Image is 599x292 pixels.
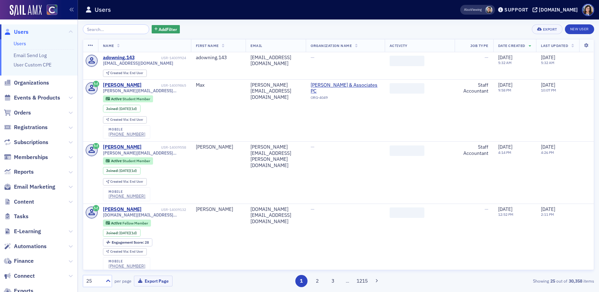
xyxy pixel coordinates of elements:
span: [DATE] [541,144,555,150]
a: Reports [4,168,34,176]
label: per page [114,278,131,284]
div: [PHONE_NUMBER] [109,132,145,137]
a: Active Student Member [106,159,150,163]
img: SailAMX [47,5,57,15]
span: [DATE] [498,54,512,61]
div: Created Via: End User [103,70,147,77]
span: ‌ [390,83,424,94]
a: [PHONE_NUMBER] [109,194,145,199]
div: Active: Active: Student Member [103,157,153,164]
a: User Custom CPE [14,62,51,68]
span: Automations [14,243,47,250]
a: SailAMX [10,5,42,16]
div: mobile [109,127,145,132]
a: Content [4,198,34,206]
div: End User [110,250,143,254]
div: [PERSON_NAME][EMAIL_ADDRESS][PERSON_NAME][DOMAIN_NAME] [250,144,301,168]
div: [DOMAIN_NAME] [539,7,578,13]
span: — [485,206,488,212]
span: Student Member [122,158,150,163]
span: Active [111,221,122,226]
div: (1d) [119,231,137,235]
time: 9:58 PM [498,88,511,93]
span: [DATE] [498,82,512,88]
div: [PERSON_NAME] [196,206,241,213]
a: Email Send Log [14,52,47,58]
span: Engagement Score : [112,240,145,245]
span: Events & Products [14,94,60,102]
time: 10:07 PM [541,88,556,93]
a: Email Marketing [4,183,55,191]
span: First Name [196,43,219,48]
span: [DATE] [541,206,555,212]
span: Add Filter [159,26,177,32]
span: [DATE] [498,144,512,150]
span: Orders [14,109,31,117]
span: Name [103,43,114,48]
div: Engagement Score: 28 [103,238,152,246]
button: [DOMAIN_NAME] [533,7,580,12]
span: Email [250,43,262,48]
span: — [485,54,488,61]
span: — [311,206,314,212]
span: — [311,54,314,61]
div: adowning.143 [196,55,241,61]
span: [DATE] [498,206,512,212]
div: Active: Active: Student Member [103,95,153,102]
a: Memberships [4,153,48,161]
button: 1 [295,275,308,287]
a: [PERSON_NAME] [103,82,142,88]
button: Export [532,24,562,34]
a: Events & Products [4,94,60,102]
span: Job Type [470,43,488,48]
div: USR-14009865 [143,83,186,88]
span: [DATE] [541,82,555,88]
div: [PERSON_NAME] [196,144,241,150]
span: Organization Name [311,43,352,48]
a: [PERSON_NAME] [103,144,142,150]
div: Support [504,7,528,13]
span: Email Marketing [14,183,55,191]
div: Active: Active: Fellow Member [103,220,151,227]
span: Created Via : [110,71,130,75]
div: (1d) [119,106,137,111]
span: [PERSON_NAME][EMAIL_ADDRESS][PERSON_NAME][DOMAIN_NAME] [103,150,186,156]
strong: 30,358 [567,278,583,284]
button: AddFilter [152,25,180,34]
span: Active [111,158,122,163]
span: ‌ [390,56,424,66]
button: 1215 [356,275,368,287]
span: … [343,278,352,284]
div: Staff Accountant [460,82,488,94]
div: Created Via: End User [103,178,147,186]
span: [DATE] [119,168,130,173]
a: [PHONE_NUMBER] [109,263,145,269]
span: Connect [14,272,35,280]
span: E-Learning [14,228,41,235]
a: [PERSON_NAME] & Associates PC [311,82,380,94]
div: Showing out of items [429,278,594,284]
span: Profile [582,4,594,16]
span: Pamela Galey-Coleman [485,6,493,14]
div: USR-14009924 [136,56,186,60]
time: 4:26 PM [541,150,554,155]
input: Search… [83,24,149,34]
span: Subscriptions [14,139,48,146]
a: Users [4,28,29,36]
a: [PERSON_NAME] [103,206,142,213]
span: [DATE] [541,54,555,61]
div: USR-14009132 [143,207,186,212]
span: [DATE] [119,230,130,235]
a: Tasks [4,213,29,220]
span: Created Via : [110,179,130,184]
div: [PERSON_NAME][EMAIL_ADDRESS][DOMAIN_NAME] [250,82,301,101]
div: [DOMAIN_NAME][EMAIL_ADDRESS][DOMAIN_NAME] [250,206,301,225]
div: (1d) [119,168,137,173]
time: 2:11 PM [541,212,554,217]
span: Users [14,28,29,36]
a: Registrations [4,124,48,131]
